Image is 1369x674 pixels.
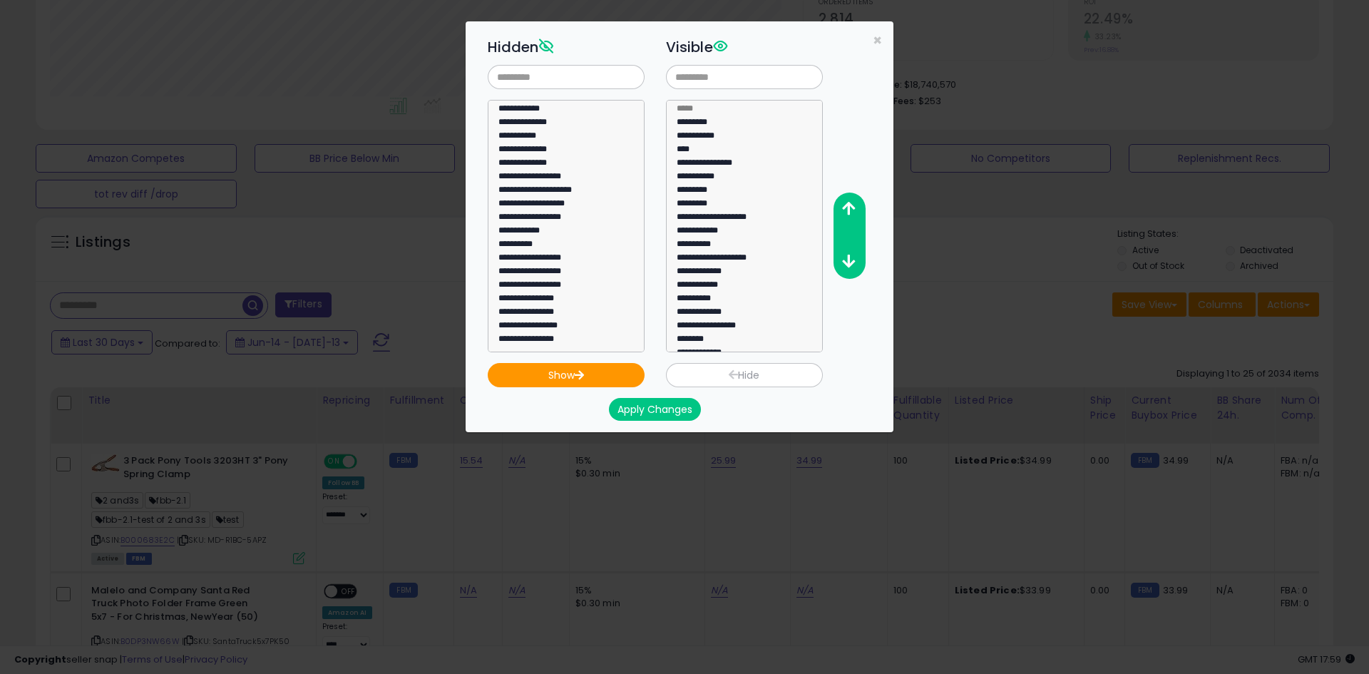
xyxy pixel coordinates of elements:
span: × [873,30,882,51]
button: Apply Changes [609,398,701,421]
h3: Hidden [488,36,645,58]
h3: Visible [666,36,823,58]
button: Hide [666,363,823,387]
button: Show [488,363,645,387]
